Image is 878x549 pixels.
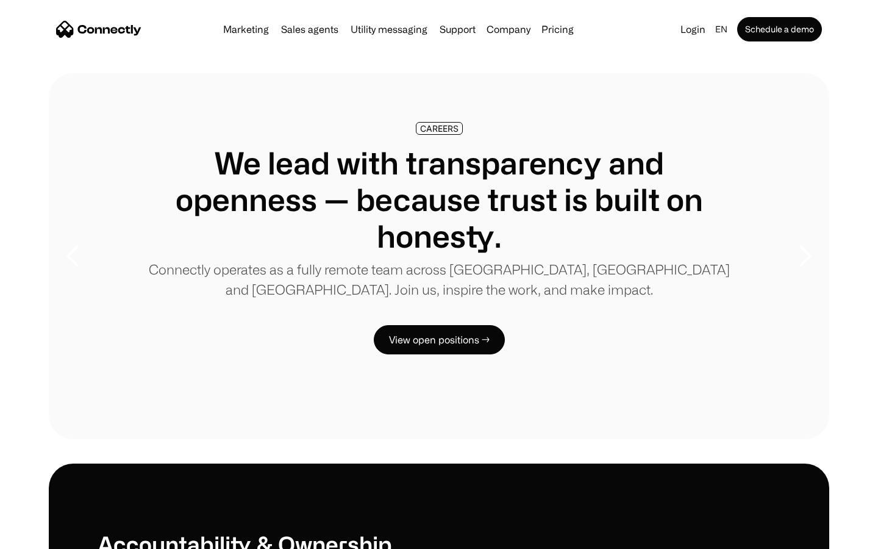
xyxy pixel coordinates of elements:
ul: Language list [24,528,73,545]
h1: We lead with transparency and openness — because trust is built on honesty. [146,145,732,254]
p: Connectly operates as a fully remote team across [GEOGRAPHIC_DATA], [GEOGRAPHIC_DATA] and [GEOGRA... [146,259,732,300]
a: Marketing [218,24,274,34]
a: Pricing [537,24,579,34]
div: CAREERS [420,124,459,133]
a: Schedule a demo [737,17,822,41]
a: Sales agents [276,24,343,34]
aside: Language selected: English [12,526,73,545]
a: Utility messaging [346,24,432,34]
div: en [715,21,727,38]
a: Support [435,24,480,34]
a: View open positions → [374,325,505,354]
a: Login [676,21,710,38]
div: Company [487,21,530,38]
